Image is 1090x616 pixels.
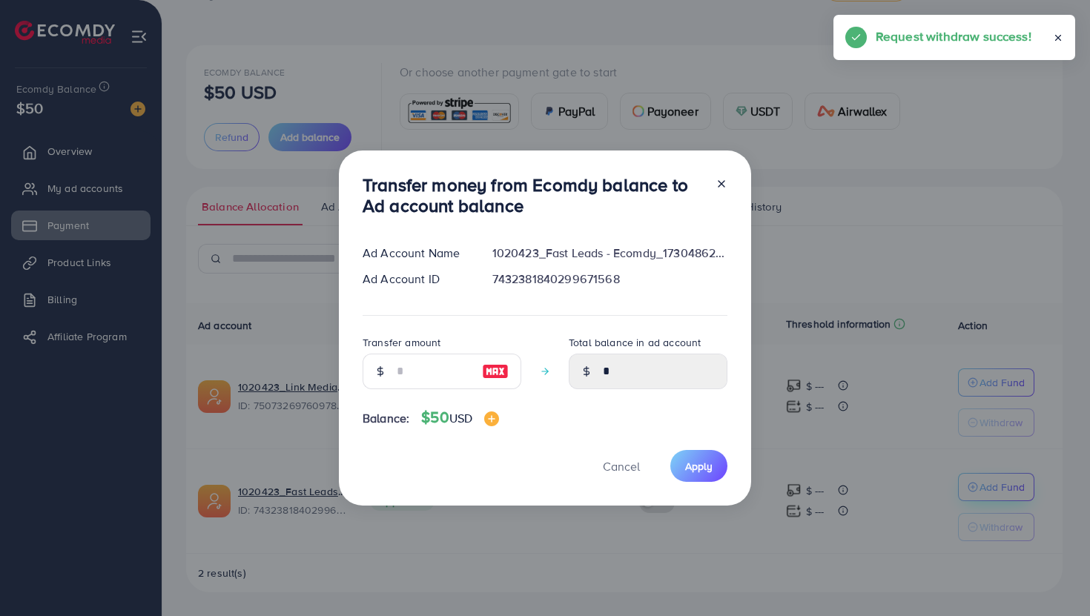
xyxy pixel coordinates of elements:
div: Ad Account ID [351,271,480,288]
div: 7432381840299671568 [480,271,739,288]
label: Total balance in ad account [569,335,701,350]
span: Cancel [603,458,640,474]
img: image [484,411,499,426]
span: Balance: [363,410,409,427]
div: Ad Account Name [351,245,480,262]
span: USD [449,410,472,426]
img: image [482,362,509,380]
span: Apply [685,459,713,474]
button: Apply [670,450,727,482]
h4: $50 [421,408,499,427]
div: 1020423_Fast Leads - Ecomdy_1730486261237 [480,245,739,262]
h3: Transfer money from Ecomdy balance to Ad account balance [363,174,704,217]
h5: Request withdraw success! [876,27,1031,46]
iframe: Chat [1027,549,1079,605]
label: Transfer amount [363,335,440,350]
button: Cancel [584,450,658,482]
